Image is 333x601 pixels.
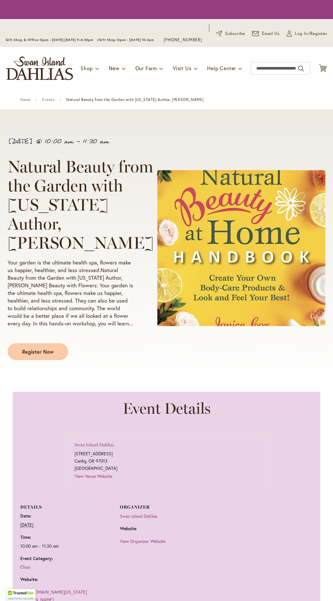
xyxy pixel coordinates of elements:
p: Your garden is the ultimate health spa, flowers make us happier, healthier, and less stressed.Nat... [8,259,134,327]
span: New [109,65,119,71]
span: Register Now [22,348,54,355]
span: [GEOGRAPHIC_DATA] [75,465,258,472]
span: Natural Beauty from the Garden with [US_STATE] Author, [PERSON_NAME] [8,157,154,253]
span: [STREET_ADDRESS] [75,451,113,457]
div: 2025-09-06 [20,542,109,550]
span: Natural Beauty from the Garden with [US_STATE] Author, [PERSON_NAME] [66,97,204,102]
a: Email Us [252,30,280,37]
span: @ [36,136,42,148]
a: Log In/Register [287,30,327,37]
span: Log In/Register [295,30,327,37]
span: - [76,136,80,148]
h2: Event Details [20,399,313,417]
abbr: Oregon [88,458,95,464]
a: [PHONE_NUMBER] [164,37,202,43]
a: Swan Island Dahlias [120,513,157,519]
dt: Website: [20,576,109,583]
dt: Event Category: [20,555,109,562]
span: Email Us [262,30,280,37]
span: 11:30 am [83,136,109,148]
span: 97013 [96,458,108,464]
a: Home [20,97,30,102]
a: View Venue Website [75,473,112,479]
span: Shop [81,65,93,71]
a: Subscribe [216,30,245,37]
span: 10:00 am [45,136,74,148]
a: store logo [6,57,73,80]
button: Search [298,63,304,74]
abbr: 2025-09-06 [20,522,33,528]
span: Help Center [207,65,236,71]
span: Gift Shop & Office Open - [DATE]-[DATE] 9-4:30pm / [6,38,99,42]
iframe: Launch Accessibility Center [5,578,23,596]
h3: Details [20,504,109,510]
a: Class [20,564,30,570]
dt: Website [120,525,209,532]
a: Register Now [8,343,68,360]
span: Our Farm [135,65,157,71]
span: [DATE] [8,136,33,148]
span: Visit Us [173,65,191,71]
a: View Organizer Website [120,538,166,544]
span: Subscribe [225,30,245,37]
span: Gift Shop Open - [DATE] 10-3pm [99,38,154,42]
dt: Date: [20,512,109,520]
a: Events [42,97,55,102]
dt: Time: [20,534,109,541]
a: Swan Island Dahlias [75,442,114,448]
span: , [86,458,87,464]
span: Canby [75,458,86,464]
h3: Organizer [120,504,209,510]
